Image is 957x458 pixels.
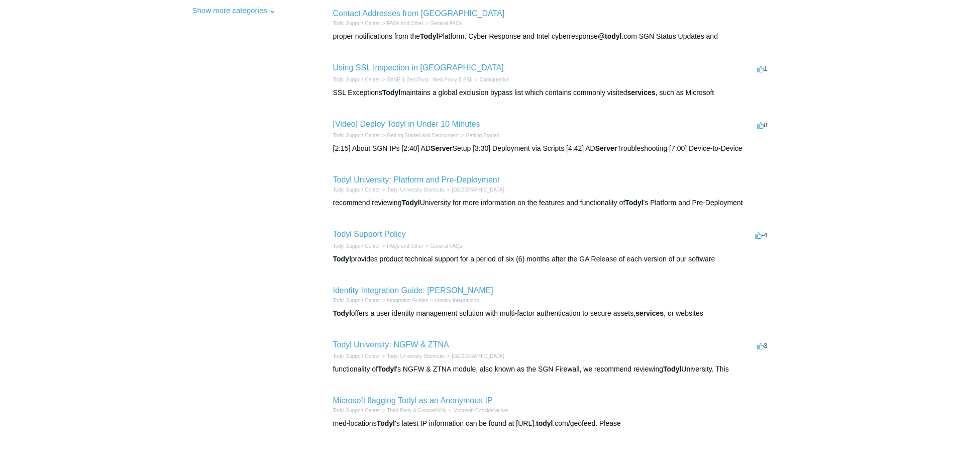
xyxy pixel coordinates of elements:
li: Integration Guides [380,297,428,304]
li: General FAQs [423,242,462,250]
li: FAQs and Other [380,242,423,250]
a: [GEOGRAPHIC_DATA] [452,353,504,359]
em: Todyl [382,88,400,97]
em: Todyl [625,199,643,207]
a: Identity Integrations [435,298,479,303]
li: Todyl University Shortcuts [380,352,445,360]
a: Identity Integration Guide: [PERSON_NAME] [333,286,493,295]
a: Using SSL Inspection in [GEOGRAPHIC_DATA] [333,63,504,72]
li: SASE & ZeroTrust - Web Proxy & SSL [380,76,472,83]
li: Getting Started [459,132,499,139]
a: Todyl Support Center [333,298,380,303]
div: med-locations 's latest IP information can be found at [URL]. .com/geofeed. Please [333,418,770,429]
em: Todyl [401,199,419,207]
a: Microsoft flagging Todyl as an Anonymous IP [333,396,493,405]
div: recommend reviewing University for more information on the features and functionality of 's Platf... [333,198,770,208]
em: todyl [605,32,621,40]
a: General FAQs [430,243,462,249]
div: [2:15] About SGN IPs [2:40] AD Setup [3:30] Deployment via Scripts [4:42] AD Troubleshooting [7:0... [333,143,770,154]
li: Todyl Support Center [333,20,380,27]
span: -4 [755,231,768,239]
a: Todyl Support Center [333,21,380,26]
a: General FAQs [430,21,462,26]
li: Getting Started and Deployment [380,132,459,139]
li: Todyl University [445,186,504,194]
a: Configuration [480,77,509,82]
a: FAQs and Other [387,243,423,249]
a: Todyl Support Policy [333,230,406,238]
li: General FAQs [423,20,462,27]
a: Microsoft Considerations [454,408,509,413]
li: Todyl Support Center [333,407,380,414]
a: Todyl Support Center [333,133,380,138]
button: Show more categories [187,1,281,20]
a: Todyl Support Center [333,408,380,413]
div: SSL Exceptions maintains a global exclusion bypass list which contains commonly visited , such as... [333,87,770,98]
li: Todyl Support Center [333,352,380,360]
li: Third Party & Compatibility [380,407,446,414]
a: [Video] Deploy Todyl in Under 10 Minutes [333,120,480,128]
div: functionality of 's NGFW & ZTNA module, also known as the SGN Firewall, we recommend reviewing Un... [333,364,770,375]
li: Identity Integrations [428,297,479,304]
li: Todyl Support Center [333,186,380,194]
a: Todyl Support Center [333,77,380,82]
em: Todyl [378,365,396,373]
li: Todyl Support Center [333,242,380,250]
em: services [627,88,655,97]
a: Todyl Support Center [333,353,380,359]
span: 1 [757,65,767,72]
span: 3 [757,342,767,349]
a: FAQs and Other [387,21,423,26]
li: Todyl Support Center [333,76,380,83]
em: Todyl [333,309,351,317]
em: Todyl [663,365,681,373]
li: Todyl University [445,352,504,360]
em: todyl [536,419,553,427]
li: Todyl University Shortcuts [380,186,445,194]
em: Server [595,144,617,152]
a: [GEOGRAPHIC_DATA] [452,187,504,193]
a: Todyl Support Center [333,243,380,249]
em: Todyl [420,32,438,40]
em: Server [431,144,453,152]
a: Todyl Support Center [333,187,380,193]
a: Getting Started and Deployment [387,133,459,138]
div: provides product technical support for a period of six (6) months after the GA Release of each ve... [333,254,770,264]
span: 8 [757,121,767,129]
a: Todyl University: Platform and Pre-Deployment [333,175,500,184]
a: Integration Guides [387,298,428,303]
li: Todyl Support Center [333,132,380,139]
a: Todyl University Shortcuts [387,353,445,359]
a: SASE & ZeroTrust - Web Proxy & SSL [387,77,473,82]
li: Todyl Support Center [333,297,380,304]
em: Todyl [333,255,351,263]
a: Contact Addresses from [GEOGRAPHIC_DATA] [333,9,505,18]
a: Getting Started [466,133,499,138]
div: proper notifications from the Platform. Cyber Response and Intel cyberresponse@ .com SGN Status U... [333,31,770,42]
a: Todyl University: NGFW & ZTNA [333,340,449,349]
a: Todyl University Shortcuts [387,187,445,193]
li: FAQs and Other [380,20,423,27]
div: offers a user identity management solution with multi-factor authentication to secure assets, , o... [333,308,770,319]
em: Todyl [377,419,395,427]
a: Third Party & Compatibility [387,408,446,413]
li: Microsoft Considerations [447,407,509,414]
em: services [635,309,664,317]
li: Configuration [473,76,509,83]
